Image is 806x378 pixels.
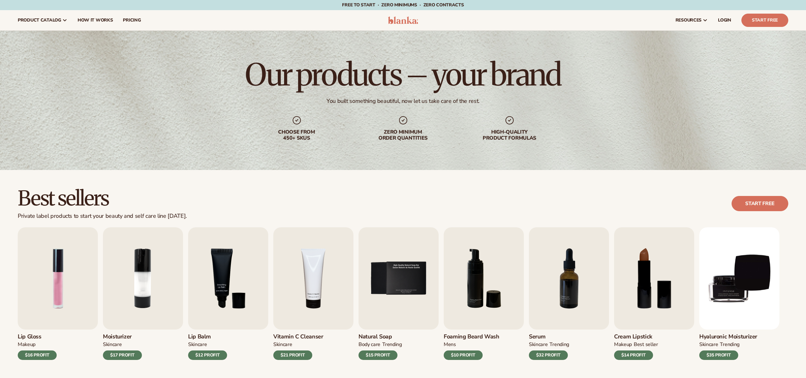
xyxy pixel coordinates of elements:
[18,227,98,360] a: 1 / 9
[73,10,118,30] a: How It Works
[732,196,788,211] a: Start free
[718,18,731,23] span: LOGIN
[388,16,418,24] img: logo
[245,60,561,90] h1: Our products – your brand
[549,341,569,348] div: TRENDING
[342,2,464,8] span: Free to start · ZERO minimums · ZERO contracts
[18,333,57,340] h3: Lip Gloss
[188,350,227,360] div: $12 PROFIT
[103,227,183,360] a: 2 / 9
[741,14,788,27] a: Start Free
[529,227,609,360] a: 7 / 9
[327,98,479,105] div: You built something beautiful, now let us take care of the rest.
[444,350,483,360] div: $10 PROFIT
[699,341,718,348] div: SKINCARE
[699,227,779,360] a: 9 / 9
[720,341,739,348] div: TRENDING
[123,18,141,23] span: pricing
[18,188,187,209] h2: Best sellers
[103,333,142,340] h3: Moisturizer
[18,350,57,360] div: $16 PROFIT
[529,350,568,360] div: $32 PROFIT
[614,350,653,360] div: $14 PROFIT
[118,10,146,30] a: pricing
[444,333,499,340] h3: Foaming beard wash
[614,341,632,348] div: MAKEUP
[529,341,548,348] div: SKINCARE
[614,227,694,360] a: 8 / 9
[713,10,736,30] a: LOGIN
[469,129,550,141] div: High-quality product formulas
[18,213,187,220] div: Private label products to start your beauty and self care line [DATE].
[256,129,337,141] div: Choose from 450+ Skus
[363,129,444,141] div: Zero minimum order quantities
[273,350,312,360] div: $21 PROFIT
[699,333,757,340] h3: Hyaluronic moisturizer
[382,341,402,348] div: TRENDING
[78,18,113,23] span: How It Works
[103,350,142,360] div: $17 PROFIT
[18,341,35,348] div: MAKEUP
[444,341,456,348] div: mens
[359,341,380,348] div: BODY Care
[444,227,524,360] a: 6 / 9
[103,341,122,348] div: SKINCARE
[529,333,569,340] h3: Serum
[614,333,658,340] h3: Cream Lipstick
[699,350,738,360] div: $35 PROFIT
[634,341,658,348] div: BEST SELLER
[18,18,61,23] span: product catalog
[188,341,207,348] div: SKINCARE
[676,18,701,23] span: resources
[273,227,353,360] a: 4 / 9
[359,350,397,360] div: $15 PROFIT
[273,333,323,340] h3: Vitamin C Cleanser
[188,333,227,340] h3: Lip Balm
[359,333,402,340] h3: Natural Soap
[273,341,292,348] div: Skincare
[13,10,73,30] a: product catalog
[188,227,268,360] a: 3 / 9
[359,227,439,360] a: 5 / 9
[670,10,713,30] a: resources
